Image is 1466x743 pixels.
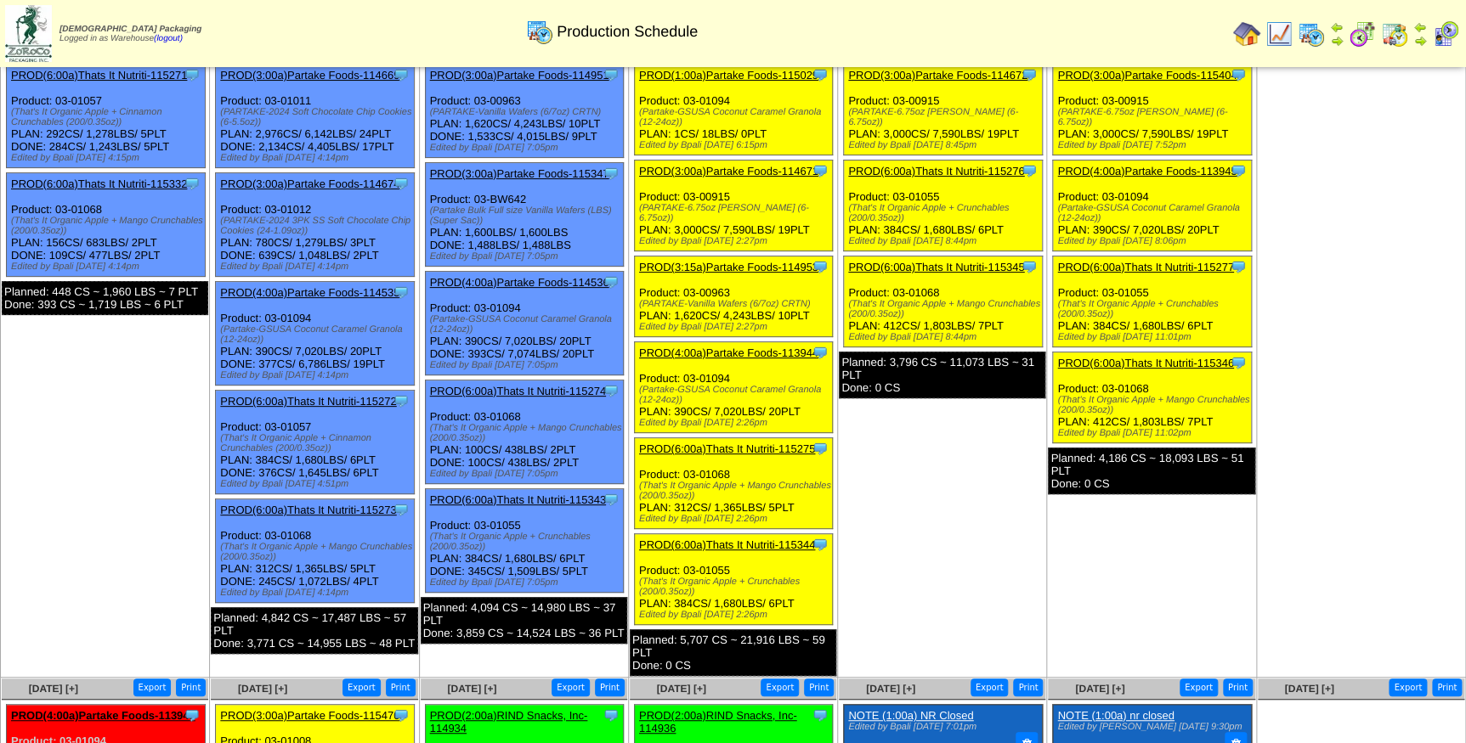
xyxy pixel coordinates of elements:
img: Tooltip [184,175,201,192]
div: (Partake-GSUSA Coconut Caramel Granola (12-24oz)) [430,314,624,335]
a: (logout) [154,34,183,43]
img: arrowright.gif [1330,34,1344,48]
img: line_graph.gif [1265,20,1293,48]
a: PROD(4:00a)Partake Foods-114536 [430,276,609,289]
div: Product: 03-01068 PLAN: 100CS / 438LBS / 2PLT DONE: 100CS / 438LBS / 2PLT [425,380,624,484]
img: Tooltip [812,258,829,275]
button: Print [386,678,416,696]
div: Edited by Bpali [DATE] 4:14pm [11,262,205,272]
div: Edited by Bpali [DATE] 2:26pm [639,610,833,620]
div: Product: 03-01094 PLAN: 390CS / 7,020LBS / 20PLT [1053,160,1252,251]
div: Edited by Bpali [DATE] 11:02pm [1057,428,1251,438]
div: Product: 03-01094 PLAN: 1CS / 18LBS / 0PLT [634,65,833,155]
a: PROD(2:00a)RIND Snacks, Inc-114934 [430,709,588,735]
div: Product: 03-00915 PLAN: 3,000CS / 7,590LBS / 19PLT [844,65,1043,155]
a: [DATE] [+] [447,683,496,695]
img: Tooltip [1021,258,1038,275]
span: [DATE] [+] [1284,683,1333,695]
img: zoroco-logo-small.webp [5,5,52,62]
img: Tooltip [1230,162,1247,179]
a: PROD(4:00a)Partake Foods-113943 [11,709,195,722]
a: PROD(6:00a)Thats It Nutriti-115274 [430,385,606,397]
a: PROD(4:00a)Partake Foods-114535 [220,286,399,299]
div: Product: 03-00915 PLAN: 3,000CS / 7,590LBS / 19PLT [634,160,833,251]
div: Edited by Bpali [DATE] 4:15pm [11,153,205,163]
button: Print [1223,678,1253,696]
div: Edited by Bpali [DATE] 7:01pm [848,722,1033,732]
img: calendarprod.gif [1298,20,1325,48]
div: Edited by Bpali [DATE] 8:44pm [848,236,1042,246]
a: PROD(6:00a)Thats It Nutriti-115343 [430,493,606,506]
div: Product: 03-01068 PLAN: 412CS / 1,803LBS / 7PLT [1053,352,1252,443]
div: Product: 03-BW642 PLAN: 1,600LBS / 1,600LBS DONE: 1,488LBS / 1,488LBS [425,163,624,267]
img: home.gif [1233,20,1260,48]
img: calendarinout.gif [1381,20,1408,48]
div: (That's It Organic Apple + Mango Crunchables (200/0.35oz)) [1057,395,1251,415]
div: (Partake-GSUSA Coconut Caramel Granola (12-24oz)) [639,385,833,405]
div: Edited by Bpali [DATE] 2:27pm [639,322,833,332]
button: Print [176,678,206,696]
div: Edited by Bpali [DATE] 2:27pm [639,236,833,246]
a: PROD(6:00a)Thats It Nutriti-115277 [1057,261,1233,273]
img: Tooltip [603,706,620,723]
div: Planned: 5,707 CS ~ 21,916 LBS ~ 59 PLT Done: 0 CS [630,629,836,676]
img: Tooltip [1230,258,1247,275]
a: [DATE] [+] [657,683,706,695]
div: (PARTAKE-6.75oz [PERSON_NAME] (6-6.75oz)) [639,203,833,223]
a: PROD(6:00a)Thats It Nutriti-115275 [639,442,815,455]
a: PROD(3:00a)Partake Foods-114951 [430,69,609,82]
div: Edited by Bpali [DATE] 11:01pm [1057,332,1251,342]
a: PROD(3:00a)Partake Foods-114671 [639,165,818,177]
img: Tooltip [603,165,620,182]
img: Tooltip [393,284,410,301]
img: Tooltip [1230,66,1247,83]
div: (That's It Organic Apple + Cinnamon Crunchables (200/0.35oz)) [11,107,205,127]
img: arrowleft.gif [1413,20,1427,34]
a: PROD(6:00a)Thats It Nutriti-115271 [11,69,187,82]
img: Tooltip [393,706,410,723]
img: calendarblend.gif [1349,20,1376,48]
img: Tooltip [812,440,829,457]
div: Product: 03-01012 PLAN: 780CS / 1,279LBS / 3PLT DONE: 639CS / 1,048LBS / 2PLT [216,173,415,277]
a: [DATE] [+] [866,683,915,695]
span: Logged in as Warehouse [59,25,201,43]
a: PROD(1:00a)Partake Foods-115029 [639,69,818,82]
span: [DATE] [+] [1075,683,1124,695]
div: Product: 03-01057 PLAN: 292CS / 1,278LBS / 5PLT DONE: 284CS / 1,243LBS / 5PLT [7,65,206,168]
div: Planned: 4,842 CS ~ 17,487 LBS ~ 57 PLT Done: 3,771 CS ~ 14,955 LBS ~ 48 PLT [211,607,417,654]
div: Edited by Bpali [DATE] 7:05pm [430,577,624,588]
img: arrowright.gif [1413,34,1427,48]
div: Edited by Bpali [DATE] 7:05pm [430,143,624,153]
img: Tooltip [1021,162,1038,179]
button: Print [804,678,834,696]
img: Tooltip [812,706,829,723]
div: (Partake-GSUSA Coconut Caramel Granola (12-24oz)) [1057,203,1251,223]
div: Product: 03-01055 PLAN: 384CS / 1,680LBS / 6PLT [844,160,1043,251]
div: Product: 03-01055 PLAN: 384CS / 1,680LBS / 6PLT DONE: 345CS / 1,509LBS / 5PLT [425,489,624,593]
a: PROD(6:00a)Thats It Nutriti-115272 [220,395,396,408]
div: Planned: 3,796 CS ~ 11,073 LBS ~ 31 PLT Done: 0 CS [839,352,1045,398]
a: NOTE (1:00a) nr closed [1057,709,1174,722]
div: Edited by Bpali [DATE] 4:14pm [220,370,414,380]
div: Edited by Bpali [DATE] 8:44pm [848,332,1042,342]
img: Tooltip [393,501,410,518]
div: Edited by Bpali [DATE] 4:51pm [220,479,414,489]
img: Tooltip [1021,66,1038,83]
a: PROD(6:00a)Thats It Nutriti-115346 [1057,357,1233,369]
button: Export [342,678,381,696]
img: Tooltip [603,273,620,290]
div: Edited by Bpali [DATE] 7:05pm [430,360,624,370]
div: Product: 03-01094 PLAN: 390CS / 7,020LBS / 20PLT DONE: 377CS / 6,786LBS / 19PLT [216,282,415,386]
img: Tooltip [603,382,620,399]
img: Tooltip [812,66,829,83]
a: PROD(6:00a)Thats It Nutriti-115276 [848,165,1024,177]
div: (That's It Organic Apple + Crunchables (200/0.35oz)) [430,532,624,552]
div: Edited by Bpali [DATE] 4:14pm [220,153,414,163]
div: Product: 03-01068 PLAN: 156CS / 683LBS / 2PLT DONE: 109CS / 477LBS / 2PLT [7,173,206,277]
a: PROD(3:00a)Partake Foods-114669 [220,69,399,82]
a: PROD(4:00a)Partake Foods-113945 [1057,165,1237,177]
div: Product: 03-01094 PLAN: 390CS / 7,020LBS / 20PLT [634,342,833,433]
span: Production Schedule [557,23,698,41]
